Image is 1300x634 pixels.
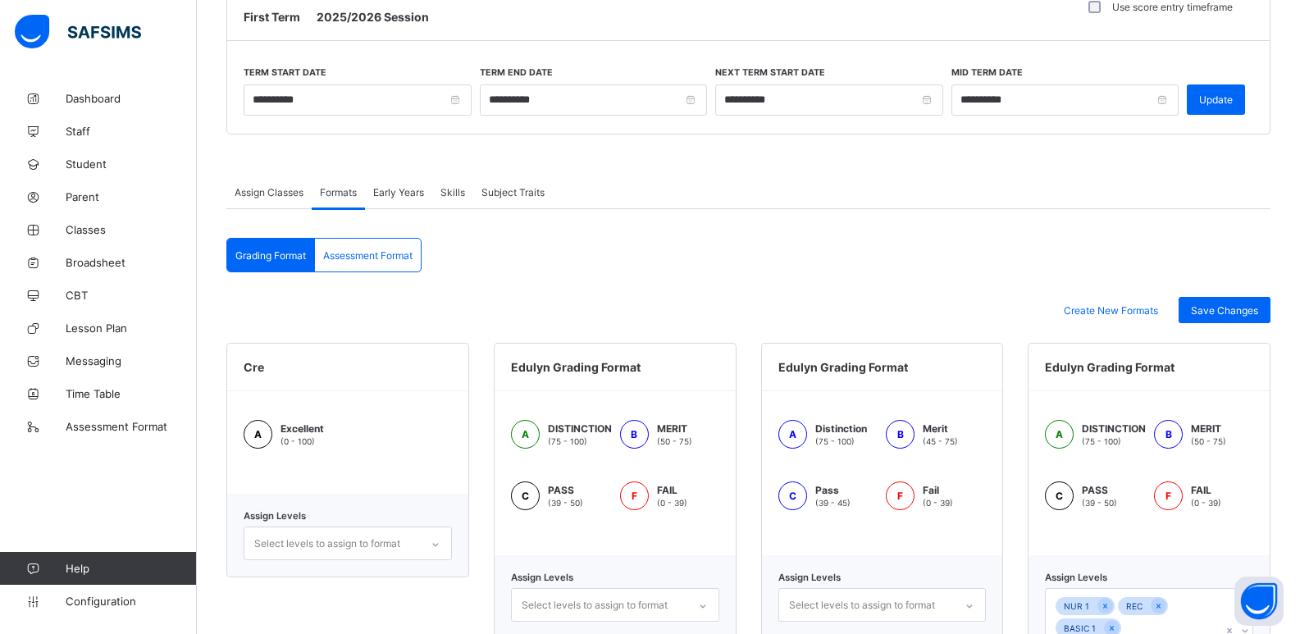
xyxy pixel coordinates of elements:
[1191,484,1221,496] span: FAIL
[1056,428,1063,440] span: A
[317,10,429,24] span: 2025/2026 Session
[66,92,197,105] span: Dashboard
[548,484,583,496] span: PASS
[548,498,583,508] span: (39 - 50)
[632,490,637,502] span: F
[244,510,306,522] span: Assign Levels
[66,289,197,302] span: CBT
[66,125,197,138] span: Staff
[244,10,300,24] span: First Term
[815,436,855,446] span: (75 - 100)
[66,420,197,433] span: Assessment Format
[1165,490,1171,502] span: F
[1165,428,1172,440] span: B
[66,256,197,269] span: Broadsheet
[481,186,545,198] span: Subject Traits
[923,436,958,446] span: (45 - 75)
[1082,422,1146,435] span: DISTINCTION
[815,484,851,496] span: Pass
[657,422,692,435] span: MERIT
[715,67,825,78] label: Next Term Start Date
[511,572,573,583] span: Assign Levels
[789,490,796,502] span: C
[778,572,841,583] span: Assign Levels
[66,322,197,335] span: Lesson Plan
[1191,436,1226,446] span: (50 - 75)
[511,360,641,374] span: Edulyn Grading Format
[923,484,953,496] span: Fail
[1112,1,1233,13] label: Use score entry timeframe
[66,223,197,236] span: Classes
[1234,577,1284,626] button: Open asap
[1118,597,1151,616] div: REC
[657,436,692,446] span: (50 - 75)
[1064,304,1158,317] span: Create New Formats
[657,498,687,508] span: (0 - 39)
[951,67,1023,78] label: Mid Term Date
[235,249,306,262] span: Grading Format
[1191,422,1226,435] span: MERIT
[815,498,851,508] span: (39 - 45)
[1191,304,1258,317] span: Save Changes
[1191,498,1221,508] span: (0 - 39)
[789,590,935,621] div: Select levels to assign to format
[1199,94,1233,106] span: Update
[235,186,303,198] span: Assign Classes
[15,15,141,49] img: safsims
[66,562,196,575] span: Help
[1082,498,1117,508] span: (39 - 50)
[254,528,400,559] div: Select levels to assign to format
[897,490,903,502] span: F
[66,157,197,171] span: Student
[548,422,612,435] span: DISTINCTION
[66,595,196,608] span: Configuration
[1045,572,1107,583] span: Assign Levels
[522,490,529,502] span: C
[897,428,904,440] span: B
[244,67,326,78] label: Term Start Date
[657,484,687,496] span: FAIL
[254,428,262,440] span: A
[548,436,587,446] span: (75 - 100)
[1082,484,1117,496] span: PASS
[480,67,553,78] label: Term End Date
[66,387,197,400] span: Time Table
[923,498,953,508] span: (0 - 39)
[1082,436,1121,446] span: (75 - 100)
[66,354,197,367] span: Messaging
[1056,490,1063,502] span: C
[923,422,958,435] span: Merit
[281,422,324,435] span: Excellent
[66,190,197,203] span: Parent
[789,428,796,440] span: A
[631,428,637,440] span: B
[373,186,424,198] span: Early Years
[244,360,264,374] span: Cre
[522,428,529,440] span: A
[522,590,668,621] div: Select levels to assign to format
[778,360,908,374] span: Edulyn Grading Format
[323,249,413,262] span: Assessment Format
[281,436,315,446] span: (0 - 100)
[1045,360,1175,374] span: Edulyn Grading Format
[1056,597,1097,616] div: NUR 1
[320,186,357,198] span: Formats
[440,186,465,198] span: Skills
[815,422,867,435] span: Distinction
